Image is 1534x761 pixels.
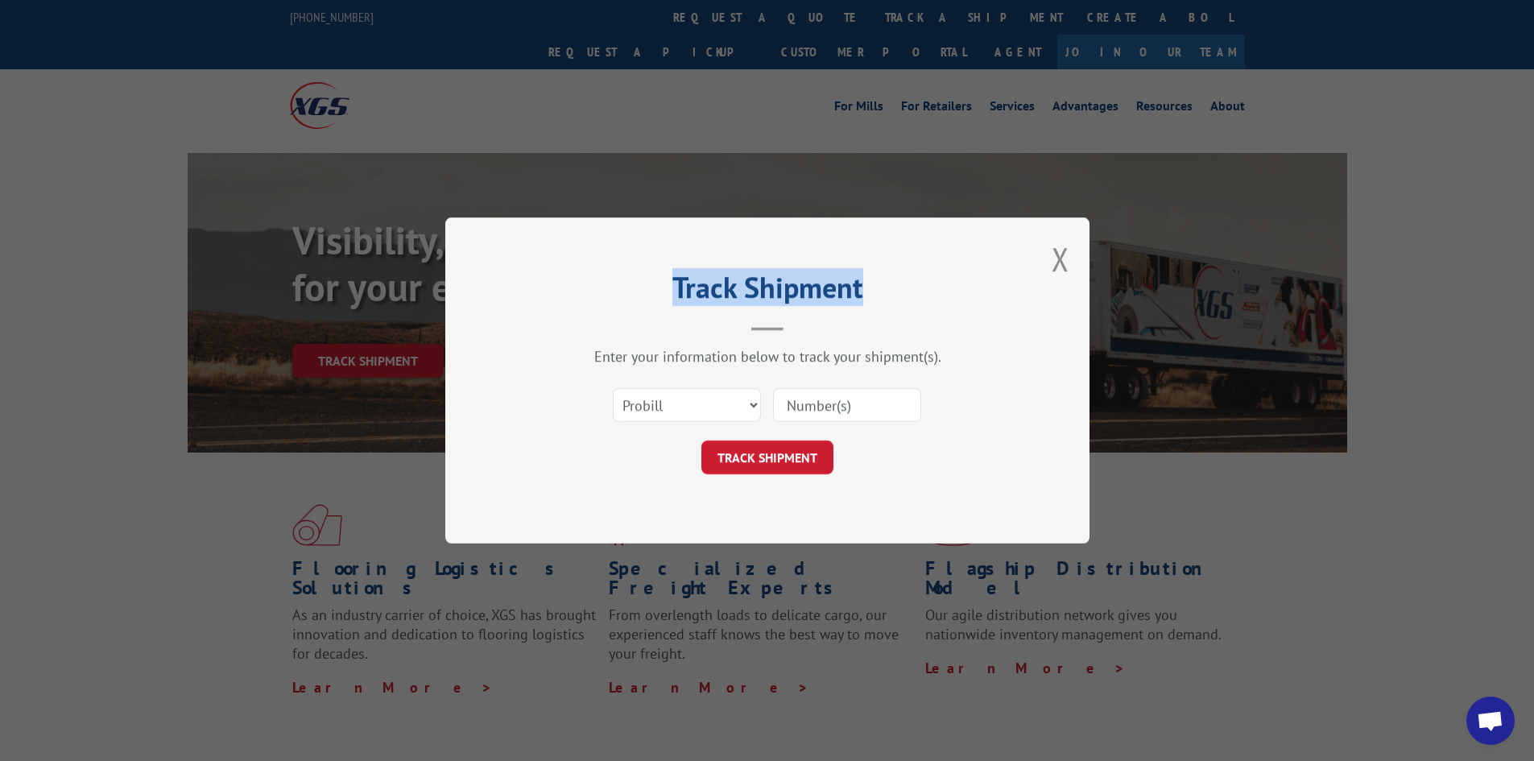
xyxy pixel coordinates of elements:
div: Open chat [1466,697,1515,745]
button: Close modal [1052,238,1069,280]
button: TRACK SHIPMENT [701,440,833,474]
h2: Track Shipment [526,276,1009,307]
input: Number(s) [773,388,921,422]
div: Enter your information below to track your shipment(s). [526,347,1009,366]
